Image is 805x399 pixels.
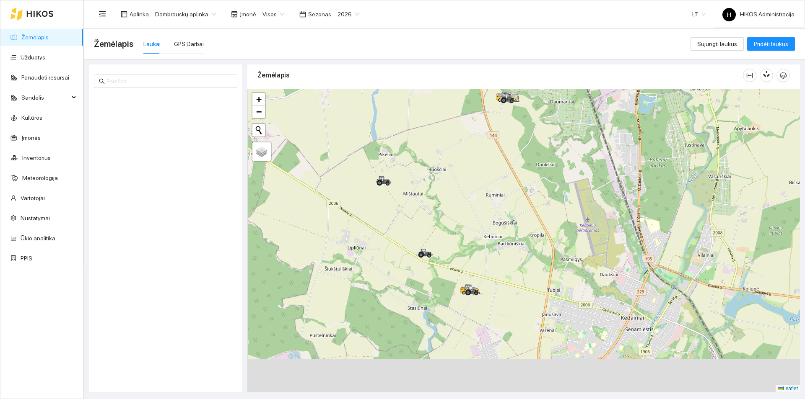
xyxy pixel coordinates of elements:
[691,37,744,51] button: Sujungti laukus
[754,39,788,49] span: Pridėti laukus
[252,106,265,118] a: Zoom out
[747,37,795,51] button: Pridėti laukus
[697,39,737,49] span: Sujungti laukus
[21,235,55,242] a: Ūkio analitika
[252,124,265,136] button: Initiate a new search
[21,195,45,201] a: Vartotojai
[308,10,332,19] span: Sezonas :
[257,63,743,87] div: Žemėlapis
[743,72,756,79] span: column-width
[106,77,232,86] input: Paieška
[21,134,41,141] a: Įmonės
[256,106,262,117] span: −
[692,8,706,21] span: LT
[21,34,49,41] a: Žemėlapis
[262,8,284,21] span: Visos
[21,89,69,106] span: Sandėlis
[99,78,105,84] span: search
[747,41,795,47] a: Pridėti laukus
[727,8,731,21] span: H
[691,41,744,47] a: Sujungti laukus
[252,93,265,106] a: Zoom in
[21,54,45,61] a: Užduotys
[299,11,306,18] span: calendar
[21,114,42,121] a: Kultūros
[722,11,795,18] span: HIKOS Administracija
[174,39,204,49] div: GPS Darbai
[22,154,51,161] a: Inventorius
[743,69,756,82] button: column-width
[231,11,238,18] span: shop
[143,39,161,49] div: Laukai
[240,10,257,19] span: Įmonė :
[130,10,150,19] span: Aplinka :
[338,8,359,21] span: 2026
[21,255,32,262] a: PPIS
[778,386,798,391] a: Leaflet
[121,11,127,18] span: layout
[22,175,58,181] a: Meteorologija
[21,74,69,81] a: Panaudoti resursai
[94,6,111,23] button: menu-fold
[21,215,50,221] a: Nustatymai
[252,142,271,161] a: Layers
[99,10,106,18] span: menu-fold
[155,8,216,21] span: Dambrauskų aplinka
[94,37,133,51] span: Žemėlapis
[256,94,262,104] span: +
